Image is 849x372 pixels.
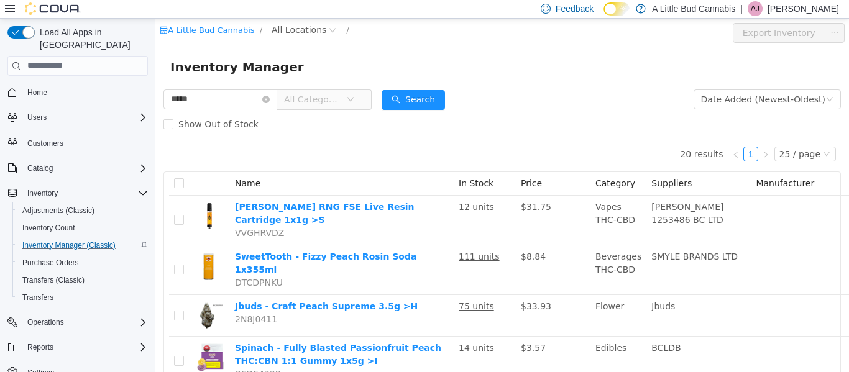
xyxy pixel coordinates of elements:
span: DTCDPNKU [80,259,127,269]
span: B6DE422R [80,350,126,360]
a: Inventory Manager (Classic) [17,238,121,253]
span: Suppliers [496,160,536,170]
li: Previous Page [573,128,588,143]
span: SMYLE BRANDS LTD [496,233,582,243]
button: Operations [22,315,69,330]
div: Amanda Joselin [748,1,763,16]
img: Spinach - Fully Blasted Passionfruit Peach THC:CBN 1:1 Gummy 1x5g >I hero shot [39,323,70,354]
i: icon: close-circle [107,77,114,84]
span: $33.93 [365,283,396,293]
span: $8.84 [365,233,390,243]
span: Inventory Manager [15,39,156,58]
span: Reports [22,340,148,355]
span: Catalog [27,163,53,173]
span: Purchase Orders [22,258,79,268]
i: icon: down [668,132,675,140]
u: 75 units [303,283,339,293]
span: Inventory Manager (Classic) [22,240,116,250]
span: Inventory Count [17,220,148,235]
span: Home [27,88,47,98]
span: AJ [751,1,760,16]
button: Inventory Manager (Classic) [12,237,153,254]
a: Spinach - Fully Blasted Passionfruit Peach THC:CBN 1:1 Gummy 1x5g >I [80,324,286,347]
input: Dark Mode [603,2,630,16]
span: Transfers [17,290,148,305]
a: Inventory Count [17,220,80,235]
a: Customers [22,136,68,151]
td: Edibles [435,318,491,368]
img: Jbuds - Craft Peach Supreme 3.5g >H hero shot [39,281,70,312]
u: 111 units [303,233,344,243]
span: All Categories [129,75,185,87]
li: 20 results [525,128,567,143]
button: Customers [2,134,153,152]
span: Adjustments (Classic) [22,206,94,215]
span: [PERSON_NAME] 1253486 BC LTD [496,183,568,206]
button: Adjustments (Classic) [12,202,153,219]
a: 1 [589,129,602,142]
li: 1 [588,128,603,143]
span: BCLDB [496,324,525,334]
button: icon: ellipsis [669,4,689,24]
span: Show Out of Stock [18,101,108,111]
p: [PERSON_NAME] [768,1,839,16]
div: 25 / page [624,129,665,142]
span: Customers [22,135,148,150]
button: Inventory Count [12,219,153,237]
span: Price [365,160,387,170]
img: Cova [25,2,81,15]
div: Date Added (Newest-Oldest) [546,71,670,90]
span: / [191,7,193,16]
td: Flower [435,276,491,318]
span: Inventory [27,188,58,198]
p: A Little Bud Cannabis [652,1,735,16]
button: Reports [22,340,58,355]
a: Transfers (Classic) [17,273,89,288]
span: Transfers (Classic) [22,275,85,285]
button: Users [22,110,52,125]
i: icon: shop [4,7,12,16]
span: Catalog [22,161,148,176]
td: Vapes THC-CBD [435,177,491,227]
span: Transfers [22,293,53,302]
button: Transfers [12,289,153,306]
button: Catalog [2,160,153,177]
a: SweetTooth - Fizzy Peach Rosin Soda 1x355ml [80,233,261,256]
a: Home [22,85,52,100]
td: Beverages THC-CBD [435,227,491,276]
button: Reports [2,338,153,356]
a: Jbuds - Craft Peach Supreme 3.5g >H [80,283,262,293]
p: | [740,1,743,16]
span: $3.57 [365,324,390,334]
span: Customers [27,138,63,148]
span: VVGHRVDZ [80,209,129,219]
span: / [104,7,107,16]
img: Dymond - Peach RNG FSE Live Resin Cartridge 1x1g >S hero shot [39,182,70,213]
span: Manufacturer [600,160,659,170]
span: All Locations [116,4,171,18]
span: Reports [27,342,53,352]
a: Adjustments (Classic) [17,203,99,218]
img: SweetTooth - Fizzy Peach Rosin Soda 1x355ml hero shot [39,232,70,263]
span: Operations [22,315,148,330]
a: Purchase Orders [17,255,84,270]
span: Inventory [22,186,148,201]
button: Operations [2,314,153,331]
i: icon: down [671,77,678,86]
span: In Stock [303,160,338,170]
span: Operations [27,317,64,327]
button: Inventory [22,186,63,201]
span: Name [80,160,105,170]
span: Load All Apps in [GEOGRAPHIC_DATA] [35,26,148,51]
u: 12 units [303,183,339,193]
span: Jbuds [496,283,520,293]
button: Purchase Orders [12,254,153,271]
button: Transfers (Classic) [12,271,153,289]
button: Export Inventory [577,4,670,24]
span: Feedback [556,2,594,15]
span: Purchase Orders [17,255,148,270]
a: [PERSON_NAME] RNG FSE Live Resin Cartridge 1x1g >S [80,183,259,206]
span: Users [27,112,47,122]
span: Inventory Manager (Classic) [17,238,148,253]
i: icon: down [191,77,199,86]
